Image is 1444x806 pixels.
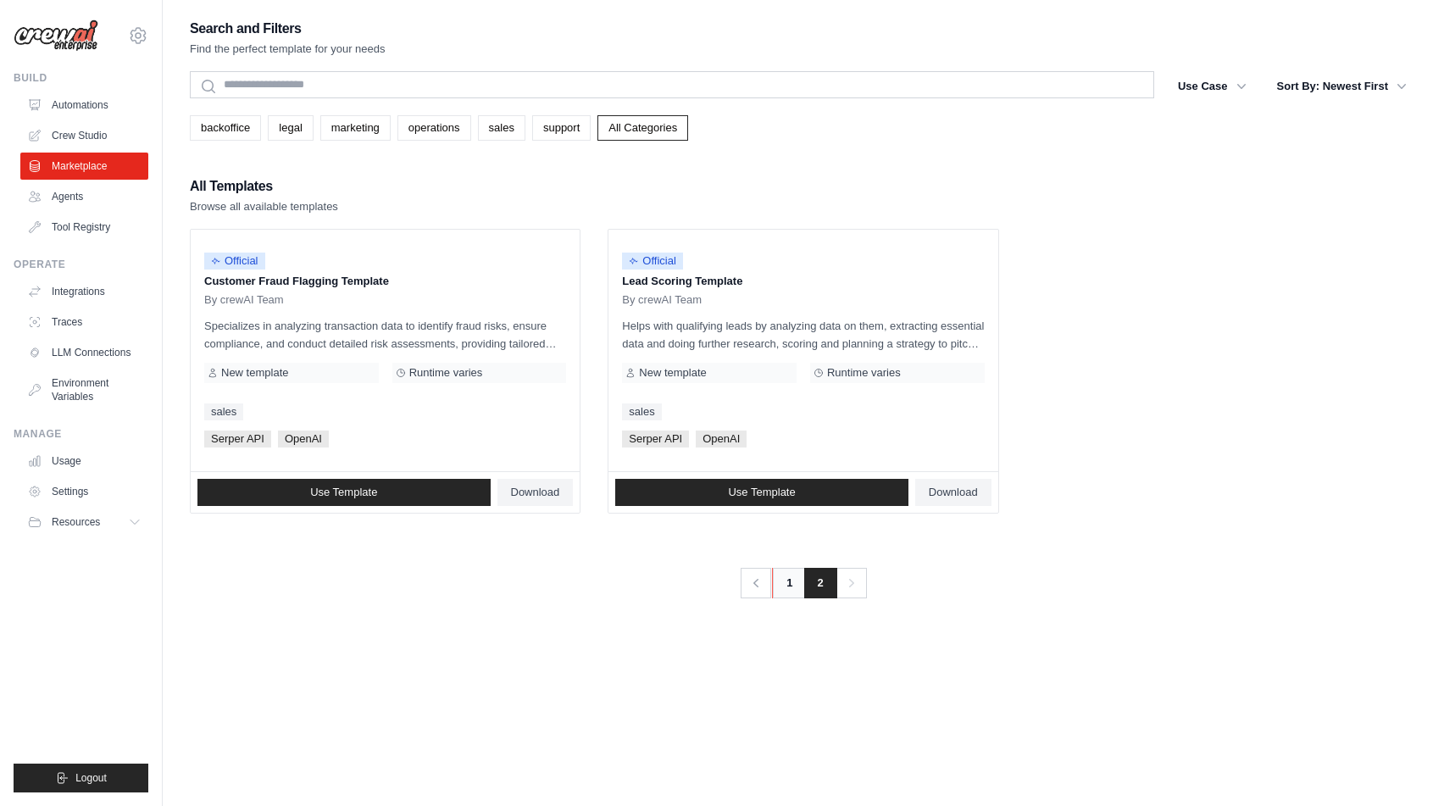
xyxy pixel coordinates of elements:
[20,509,148,536] button: Resources
[268,115,313,141] a: legal
[204,273,566,290] p: Customer Fraud Flagging Template
[622,431,689,447] span: Serper API
[20,183,148,210] a: Agents
[20,153,148,180] a: Marketplace
[20,447,148,475] a: Usage
[1267,71,1417,102] button: Sort By: Newest First
[1168,71,1257,102] button: Use Case
[52,515,100,529] span: Resources
[532,115,591,141] a: support
[14,19,98,52] img: Logo
[278,431,329,447] span: OpenAI
[190,198,338,215] p: Browse all available templates
[320,115,391,141] a: marketing
[804,568,837,598] span: 2
[915,479,991,506] a: Download
[204,293,284,307] span: By crewAI Team
[20,478,148,505] a: Settings
[696,431,747,447] span: OpenAI
[14,764,148,792] button: Logout
[204,403,243,420] a: sales
[827,366,901,380] span: Runtime varies
[740,568,866,598] nav: Pagination
[597,115,688,141] a: All Categories
[622,293,702,307] span: By crewAI Team
[204,431,271,447] span: Serper API
[190,17,386,41] h2: Search and Filters
[20,278,148,305] a: Integrations
[75,771,107,785] span: Logout
[622,273,984,290] p: Lead Scoring Template
[497,479,574,506] a: Download
[929,486,978,499] span: Download
[20,339,148,366] a: LLM Connections
[14,427,148,441] div: Manage
[204,253,265,270] span: Official
[20,214,148,241] a: Tool Registry
[639,366,706,380] span: New template
[310,486,377,499] span: Use Template
[20,370,148,410] a: Environment Variables
[20,309,148,336] a: Traces
[190,115,261,141] a: backoffice
[204,317,566,353] p: Specializes in analyzing transaction data to identify fraud risks, ensure compliance, and conduct...
[14,71,148,85] div: Build
[14,258,148,271] div: Operate
[20,92,148,119] a: Automations
[615,479,908,506] a: Use Template
[409,366,483,380] span: Runtime varies
[728,486,795,499] span: Use Template
[221,366,288,380] span: New template
[397,115,471,141] a: operations
[622,403,661,420] a: sales
[190,41,386,58] p: Find the perfect template for your needs
[772,568,806,598] a: 1
[20,122,148,149] a: Crew Studio
[197,479,491,506] a: Use Template
[190,175,338,198] h2: All Templates
[511,486,560,499] span: Download
[622,317,984,353] p: Helps with qualifying leads by analyzing data on them, extracting essential data and doing furthe...
[622,253,683,270] span: Official
[478,115,525,141] a: sales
